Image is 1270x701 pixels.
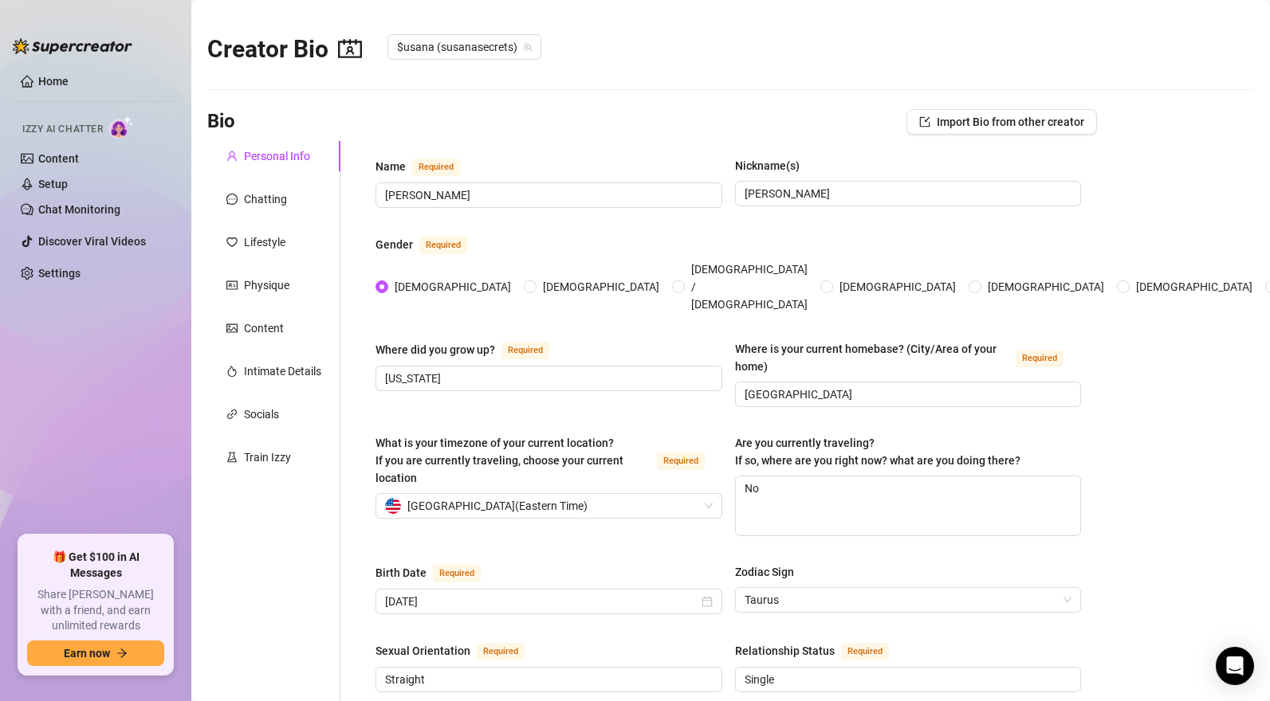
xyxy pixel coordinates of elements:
[27,587,164,634] span: Share [PERSON_NAME] with a friend, and earn unlimited rewards
[919,116,930,127] span: import
[833,278,962,296] span: [DEMOGRAPHIC_DATA]
[537,278,666,296] span: [DEMOGRAPHIC_DATA]
[244,405,279,423] div: Socials
[244,190,287,208] div: Chatting
[735,157,800,174] div: Nickname(s)
[375,563,498,582] label: Birth Date
[1216,647,1254,685] div: Open Intercom Messenger
[375,158,406,175] div: Name
[244,147,310,165] div: Personal Info
[375,235,485,254] label: Gender
[38,152,79,165] a: Content
[207,34,362,65] h2: Creator Bio
[116,648,128,659] span: arrow-right
[375,642,470,660] div: Sexual Orientation
[745,671,1069,688] input: Relationship Status
[657,452,705,470] span: Required
[38,235,146,248] a: Discover Viral Videos
[735,642,835,660] div: Relationship Status
[981,278,1111,296] span: [DEMOGRAPHIC_DATA]
[385,370,710,387] input: Where did you grow up?
[685,260,814,313] span: [DEMOGRAPHIC_DATA] / [DEMOGRAPHIC_DATA]
[735,641,906,660] label: Relationship Status
[226,280,238,291] span: idcard
[735,340,1010,375] div: Where is your current homebase? (City/Area of your home)
[385,593,698,610] input: Birth Date
[375,437,623,484] span: What is your timezone of your current location? If you are currently traveling, choose your curre...
[13,38,132,54] img: logo-BBDzfeDw.svg
[244,276,289,294] div: Physique
[207,109,235,135] h3: Bio
[338,37,362,61] span: contacts
[1016,350,1064,367] span: Required
[38,178,68,190] a: Setup
[22,122,103,137] span: Izzy AI Chatter
[375,641,542,660] label: Sexual Orientation
[38,267,81,280] a: Settings
[407,494,588,518] span: [GEOGRAPHIC_DATA] ( Eastern Time )
[226,409,238,420] span: link
[841,643,889,660] span: Required
[735,437,1020,467] span: Are you currently traveling? If so, where are you right now? what are you doing there?
[375,340,567,359] label: Where did you grow up?
[388,278,517,296] span: [DEMOGRAPHIC_DATA]
[477,643,525,660] span: Required
[244,319,284,337] div: Content
[523,42,533,52] span: team
[244,448,291,466] div: Train Izzy
[937,116,1084,128] span: Import Bio from other creator
[745,588,1072,612] span: Taurus
[226,237,238,248] span: heart
[736,476,1081,535] textarea: No
[38,203,120,216] a: Chat Monitoring
[735,563,805,581] label: Zodiac Sign
[433,565,481,582] span: Required
[735,563,794,581] div: Zodiac Sign
[735,340,1082,375] label: Where is your current homebase? (City/Area of your home)
[375,157,478,176] label: Name
[226,366,238,377] span: fire
[419,237,467,254] span: Required
[109,116,134,139] img: AI Chatter
[1130,278,1259,296] span: [DEMOGRAPHIC_DATA]
[38,75,69,88] a: Home
[64,647,110,660] span: Earn now
[385,498,401,514] img: us
[385,186,710,204] input: Name
[226,452,238,463] span: experiment
[745,386,1069,403] input: Where is your current homebase? (City/Area of your home)
[27,550,164,581] span: 🎁 Get $100 in AI Messages
[735,157,811,174] label: Nickname(s)
[375,564,427,582] div: Birth Date
[375,236,413,253] div: Gender
[244,362,321,380] div: Intimate Details
[27,640,164,666] button: Earn nowarrow-right
[397,35,532,59] span: $usana (susanasecrets)
[244,233,285,251] div: Lifestyle
[375,341,495,358] div: Where did you grow up?
[745,185,1069,202] input: Nickname(s)
[906,109,1097,135] button: Import Bio from other creator
[385,671,710,688] input: Sexual Orientation
[226,151,238,162] span: user
[226,194,238,205] span: message
[501,342,549,359] span: Required
[226,323,238,334] span: picture
[412,159,460,176] span: Required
